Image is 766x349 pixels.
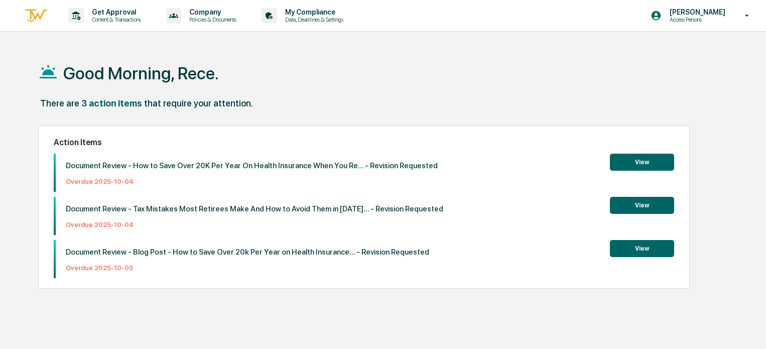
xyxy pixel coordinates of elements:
[181,8,241,16] p: Company
[66,221,443,228] p: Overdue: 2025-10-04
[84,8,146,16] p: Get Approval
[66,178,438,185] p: Overdue: 2025-10-04
[277,16,348,23] p: Data, Deadlines & Settings
[66,161,438,170] p: Document Review - How to Save Over 20K Per Year On Health Insurance When You Re... - Revision Req...
[610,157,674,166] a: View
[81,98,142,108] div: 3 action items
[63,63,219,83] h1: Good Morning, Rece.
[66,204,443,213] p: Document Review - Tax Mistakes Most Retirees Make And How to Avoid Them in [DATE]... - Revision R...
[610,154,674,171] button: View
[66,248,429,257] p: Document Review - Blog Post - How to Save Over 20k Per Year on Health Insurance... - Revision Req...
[40,98,79,108] div: There are
[54,138,674,147] h2: Action Items
[610,243,674,253] a: View
[610,197,674,214] button: View
[84,16,146,23] p: Content & Transactions
[277,8,348,16] p: My Compliance
[610,240,674,257] button: View
[610,200,674,209] a: View
[66,264,429,272] p: Overdue: 2025-10-05
[662,8,730,16] p: [PERSON_NAME]
[662,16,730,23] p: Access Persons
[144,98,253,108] div: that require your attention.
[24,8,48,24] img: logo
[181,16,241,23] p: Policies & Documents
